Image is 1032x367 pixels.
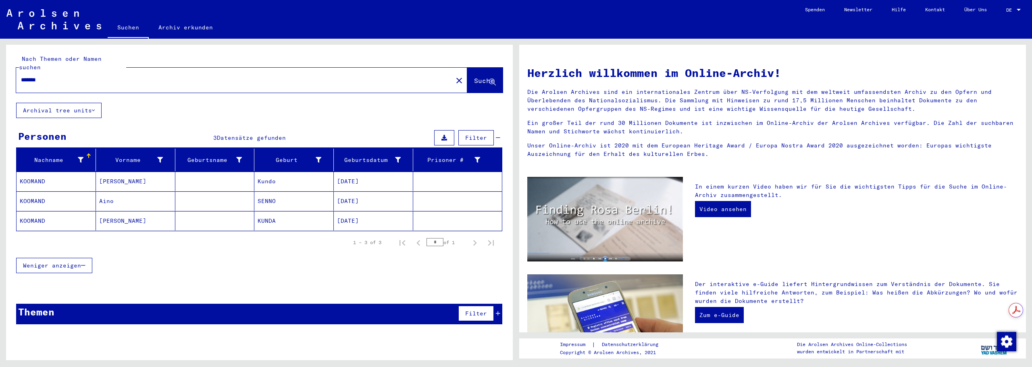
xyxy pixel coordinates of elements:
mat-cell: KUNDA [254,211,334,230]
a: Video ansehen [695,201,751,217]
button: Archival tree units [16,103,102,118]
h1: Herzlich willkommen im Online-Archiv! [527,64,1018,81]
a: Zum e-Guide [695,307,744,323]
div: Nachname [20,156,83,164]
div: Geburtsdatum [337,153,413,166]
div: Geburtsdatum [337,156,401,164]
mat-cell: KOOMAND [17,211,96,230]
button: Last page [483,234,499,251]
mat-icon: close [454,76,464,85]
mat-cell: KOOMAND [17,191,96,211]
mat-cell: [DATE] [334,172,413,191]
img: video.jpg [527,177,683,261]
span: Datensätze gefunden [217,134,286,141]
button: Suche [467,68,503,93]
p: Ein großer Teil der rund 30 Millionen Dokumente ist inzwischen im Online-Archiv der Arolsen Archi... [527,119,1018,136]
p: Unser Online-Archiv ist 2020 mit dem European Heritage Award / Europa Nostra Award 2020 ausgezeic... [527,141,1018,158]
p: Copyright © Arolsen Archives, 2021 [560,349,668,356]
mat-cell: Aino [96,191,175,211]
a: Impressum [560,340,592,349]
p: wurden entwickelt in Partnerschaft mit [797,348,907,355]
span: Filter [465,134,487,141]
button: Filter [458,306,494,321]
mat-header-cell: Geburtsname [175,149,255,171]
p: Die Arolsen Archives sind ein internationales Zentrum über NS-Verfolgung mit dem weltweit umfasse... [527,88,1018,113]
div: Prisoner # [416,153,492,166]
mat-header-cell: Vorname [96,149,175,171]
div: Nachname [20,153,96,166]
div: | [560,340,668,349]
div: Geburtsname [179,156,242,164]
p: In einem kurzen Video haben wir für Sie die wichtigsten Tipps für die Suche im Online-Archiv zusa... [695,182,1018,199]
div: Vorname [99,153,175,166]
div: Geburtsname [179,153,254,166]
mat-cell: [PERSON_NAME] [96,211,175,230]
mat-cell: SENNO [254,191,334,211]
p: Die Arolsen Archives Online-Collections [797,341,907,348]
a: Suchen [108,18,149,39]
mat-cell: Kundo [254,172,334,191]
div: Personen [18,129,67,143]
button: First page [394,234,410,251]
span: DE [1006,7,1015,13]
p: Der interaktive e-Guide liefert Hintergrundwissen zum Verständnis der Dokumente. Sie finden viele... [695,280,1018,305]
div: Vorname [99,156,163,164]
img: Arolsen_neg.svg [6,9,101,29]
span: Weniger anzeigen [23,262,81,269]
mat-cell: [DATE] [334,191,413,211]
img: Zustimmung ändern [997,332,1016,351]
mat-header-cell: Nachname [17,149,96,171]
span: 3 [213,134,217,141]
mat-label: Nach Themen oder Namen suchen [19,55,102,71]
button: Filter [458,130,494,145]
span: Suche [474,77,494,85]
img: yv_logo.png [979,338,1009,358]
mat-cell: KOOMAND [17,172,96,191]
button: Weniger anzeigen [16,258,92,273]
span: Filter [465,310,487,317]
div: of 1 [427,238,467,246]
div: Zustimmung ändern [997,332,1016,351]
a: Archiv erkunden [149,18,223,37]
button: Next page [467,234,483,251]
mat-cell: [PERSON_NAME] [96,172,175,191]
div: Geburt‏ [258,153,333,166]
button: Previous page [410,234,427,251]
div: Themen [18,305,54,319]
a: Datenschutzerklärung [595,340,668,349]
div: 1 – 3 of 3 [353,239,381,246]
div: Geburt‏ [258,156,321,164]
button: Clear [451,72,467,88]
mat-header-cell: Prisoner # [413,149,502,171]
mat-header-cell: Geburtsdatum [334,149,413,171]
mat-cell: [DATE] [334,211,413,230]
div: Prisoner # [416,156,480,164]
mat-header-cell: Geburt‏ [254,149,334,171]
